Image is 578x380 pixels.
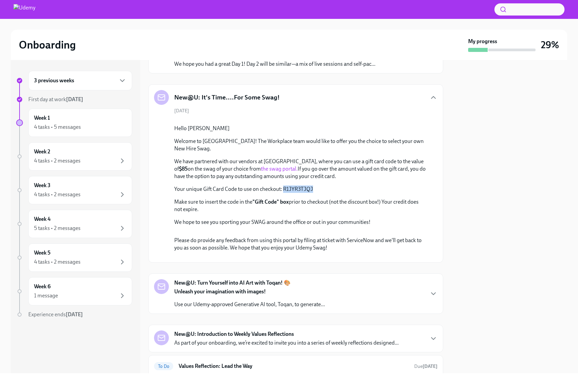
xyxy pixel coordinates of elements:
[13,4,35,15] img: Udemy
[28,96,83,103] span: First day at work
[174,108,189,114] span: [DATE]
[66,311,83,318] strong: [DATE]
[261,166,298,172] a: the swag portal.
[16,277,132,305] a: Week 61 message
[16,96,132,103] a: First day at work[DATE]
[34,148,50,155] h6: Week 2
[423,363,437,369] strong: [DATE]
[34,292,58,299] div: 1 message
[34,191,81,198] div: 4 tasks • 2 messages
[414,363,437,369] span: Due
[179,166,188,172] strong: $85
[174,237,427,252] p: Please do provide any feedback from using this portal by filing at ticket with ServiceNow and we'...
[174,60,375,68] p: We hope you had a great Day 1! Day 2 will be similar—a mix of live sessions and self-pac...
[34,114,50,122] h6: Week 1
[34,123,81,131] div: 4 tasks • 5 messages
[414,363,437,370] span: October 13th, 2025 11:00
[19,38,76,52] h2: Onboarding
[174,93,280,102] h5: New@U: It's Time....For Some Swag!
[16,109,132,137] a: Week 14 tasks • 5 messages
[174,158,427,180] p: We have partnered with our vendors at [GEOGRAPHIC_DATA], where you can use a gift card code to th...
[16,142,132,171] a: Week 24 tasks • 2 messages
[174,279,291,287] strong: New@U: Turn Yourself into AI Art with Toqan! 🎨
[154,364,173,369] span: To Do
[174,185,427,193] p: Your unique Gift Card Code to use on checkout: R1JYR3TJQJ
[16,210,132,238] a: Week 45 tasks • 2 messages
[174,125,427,132] p: Hello [PERSON_NAME]
[174,218,427,226] p: We hope to see you sporting your SWAG around the office or out in your communities!
[34,77,74,84] h6: 3 previous weeks
[174,339,399,347] p: As part of your onboarding, we’re excited to invite you into a series of weekly reflections desig...
[252,199,289,205] strong: "Gift Code" box
[34,249,51,257] h6: Week 5
[34,157,81,165] div: 4 tasks • 2 messages
[28,311,83,318] span: Experience ends
[34,258,81,266] div: 4 tasks • 2 messages
[34,215,51,223] h6: Week 4
[28,71,132,90] div: 3 previous weeks
[468,38,497,45] strong: My progress
[16,243,132,272] a: Week 54 tasks • 2 messages
[34,283,51,290] h6: Week 6
[34,225,81,232] div: 5 tasks • 2 messages
[179,362,409,370] h6: Values Reflection: Lead the Way
[541,39,559,51] h3: 29%
[174,138,427,152] p: Welcome to [GEOGRAPHIC_DATA]! The Workplace team would like to offer you the choice to select you...
[174,288,266,295] strong: Unleash your imagination with images!
[66,96,83,103] strong: [DATE]
[174,198,427,213] p: Make sure to insert the code in the prior to checkout (not the discount box!) Your credit does no...
[16,176,132,204] a: Week 34 tasks • 2 messages
[34,182,51,189] h6: Week 3
[174,330,294,338] strong: New@U: Introduction to Weekly Values Reflections
[154,361,437,372] a: To DoValues Reflection: Lead the WayDue[DATE]
[174,301,325,308] p: Use our Udemy-approved Generative AI tool, Toqan, to generate...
